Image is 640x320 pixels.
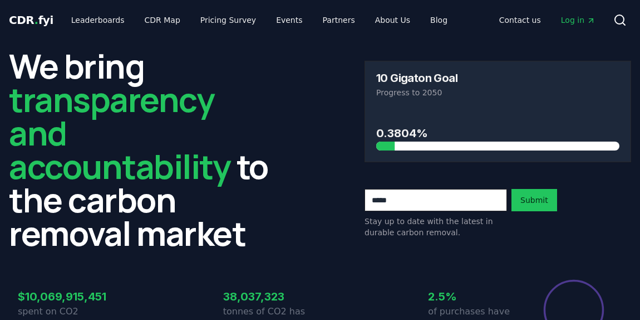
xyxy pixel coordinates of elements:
[366,10,419,30] a: About Us
[490,10,604,30] nav: Main
[376,72,457,84] h3: 10 Gigaton Goal
[428,288,525,305] h3: 2.5%
[421,10,456,30] a: Blog
[511,189,557,211] button: Submit
[561,14,595,26] span: Log in
[9,13,53,27] span: CDR fyi
[62,10,456,30] nav: Main
[136,10,189,30] a: CDR Map
[9,76,230,189] span: transparency and accountability
[552,10,604,30] a: Log in
[191,10,265,30] a: Pricing Survey
[18,288,115,305] h3: $10,069,915,451
[35,13,38,27] span: .
[376,125,619,142] h3: 0.3804%
[62,10,134,30] a: Leaderboards
[314,10,364,30] a: Partners
[490,10,550,30] a: Contact us
[9,12,53,28] a: CDR.fyi
[9,49,275,250] h2: We bring to the carbon removal market
[267,10,311,30] a: Events
[376,87,619,98] p: Progress to 2050
[223,288,320,305] h3: 38,037,323
[365,216,507,238] p: Stay up to date with the latest in durable carbon removal.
